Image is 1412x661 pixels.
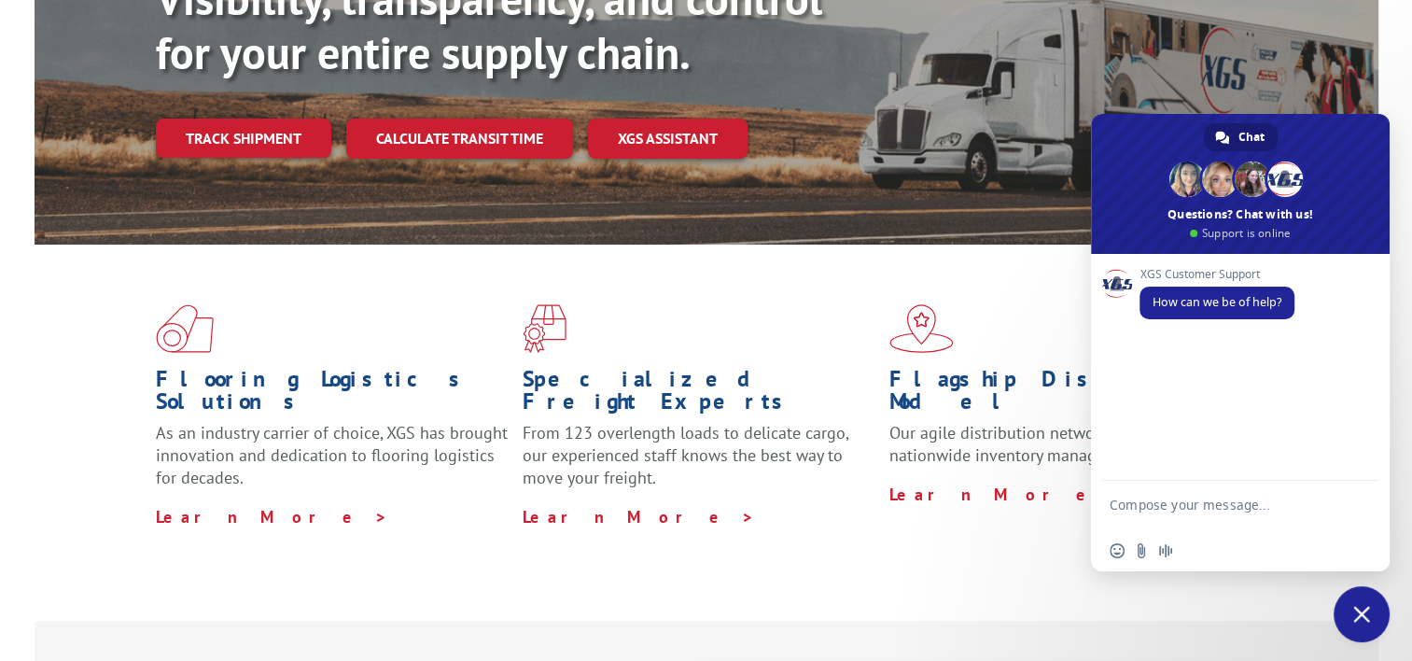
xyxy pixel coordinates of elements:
div: Close chat [1334,586,1390,642]
img: xgs-icon-flagship-distribution-model-red [889,304,954,353]
span: XGS Customer Support [1139,268,1294,281]
span: Chat [1238,123,1265,151]
a: Learn More > [156,506,388,527]
span: Our agile distribution network gives you nationwide inventory management on demand. [889,422,1233,466]
textarea: Compose your message... [1110,497,1330,530]
span: Audio message [1158,543,1173,558]
img: xgs-icon-total-supply-chain-intelligence-red [156,304,214,353]
h1: Flagship Distribution Model [889,368,1242,422]
p: From 123 overlength loads to delicate cargo, our experienced staff knows the best way to move you... [523,422,875,505]
a: Learn More > [523,506,755,527]
a: XGS ASSISTANT [588,119,748,159]
span: As an industry carrier of choice, XGS has brought innovation and dedication to flooring logistics... [156,422,508,488]
h1: Specialized Freight Experts [523,368,875,422]
a: Track shipment [156,119,331,158]
a: Calculate transit time [346,119,573,159]
span: How can we be of help? [1153,294,1281,310]
div: Chat [1204,123,1278,151]
h1: Flooring Logistics Solutions [156,368,509,422]
span: Send a file [1134,543,1149,558]
span: Insert an emoji [1110,543,1125,558]
a: Learn More > [889,484,1122,505]
img: xgs-icon-focused-on-flooring-red [523,304,566,353]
